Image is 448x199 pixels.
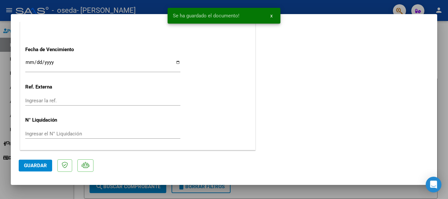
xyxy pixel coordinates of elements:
p: N° Liquidación [25,116,93,124]
span: Guardar [24,163,47,169]
p: Ref. Externa [25,83,93,91]
span: x [270,13,273,19]
button: x [265,10,278,22]
button: Guardar [19,160,52,171]
span: Se ha guardado el documento! [173,12,239,19]
div: Open Intercom Messenger [426,177,441,192]
p: Fecha de Vencimiento [25,46,93,53]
